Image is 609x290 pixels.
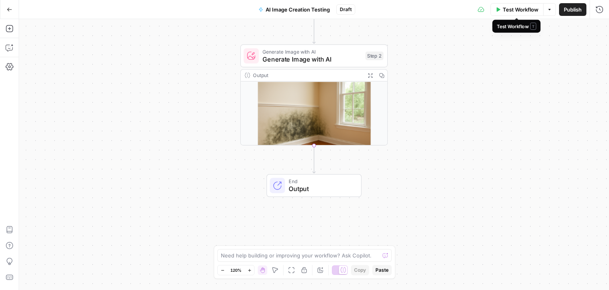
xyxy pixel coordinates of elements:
button: Test Workflow [490,3,544,16]
button: Publish [559,3,586,16]
span: 120% [230,267,241,273]
span: End [289,178,353,185]
span: Publish [564,6,582,14]
span: Copy [354,267,366,274]
g: Edge from step_2 to end [312,145,315,173]
button: AI Image Creation Testing [254,3,335,16]
button: Paste [372,265,392,275]
g: Edge from start to step_2 [312,15,315,43]
span: AI Image Creation Testing [266,6,330,14]
div: Generate Image with AIGenerate Image with AIStep 2Output [240,44,388,145]
div: Step 2 [366,52,384,60]
span: Draft [340,6,352,13]
span: Paste [375,267,389,274]
span: Test Workflow [503,6,538,14]
button: Copy [351,265,369,275]
img: image.png [241,81,387,157]
span: Generate Image with AI [262,54,362,64]
div: EndOutput [240,174,388,197]
span: Generate Image with AI [262,48,362,55]
span: Output [289,184,353,193]
div: Output [253,72,362,79]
